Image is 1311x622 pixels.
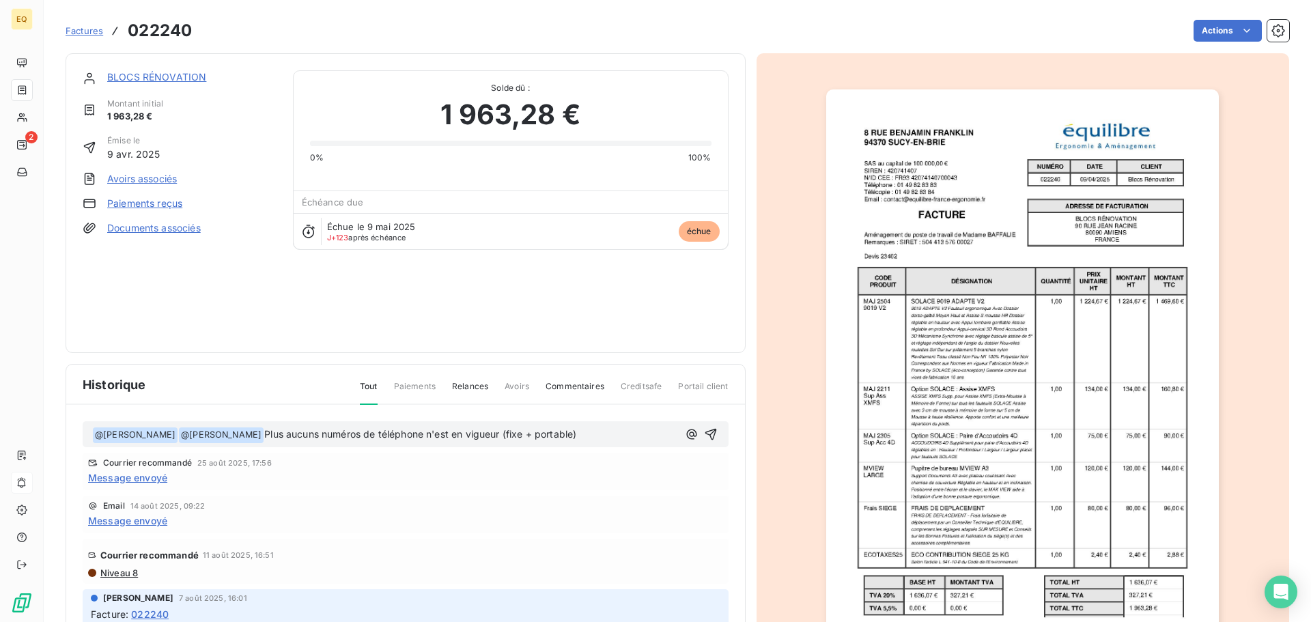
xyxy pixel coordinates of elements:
[310,152,324,164] span: 0%
[103,592,173,604] span: [PERSON_NAME]
[179,594,247,602] span: 7 août 2025, 16:01
[66,24,103,38] a: Factures
[91,607,128,621] span: Facture :
[128,18,192,43] h3: 022240
[310,82,711,94] span: Solde dû :
[107,172,177,186] a: Avoirs associés
[688,152,711,164] span: 100%
[621,380,662,404] span: Creditsafe
[11,8,33,30] div: EQ
[327,221,416,232] span: Échue le 9 mai 2025
[327,233,349,242] span: J+123
[107,71,206,83] a: BLOCS RÉNOVATION
[327,234,406,242] span: après échéance
[1194,20,1262,42] button: Actions
[203,551,274,559] span: 11 août 2025, 16:51
[197,459,272,467] span: 25 août 2025, 17:56
[25,131,38,143] span: 2
[83,376,146,394] span: Historique
[93,427,178,443] span: @ [PERSON_NAME]
[452,380,488,404] span: Relances
[107,135,160,147] span: Émise le
[440,94,580,135] span: 1 963,28 €
[107,110,163,124] span: 1 963,28 €
[100,550,199,561] span: Courrier recommandé
[66,25,103,36] span: Factures
[360,380,378,405] span: Tout
[678,380,728,404] span: Portail client
[107,221,201,235] a: Documents associés
[179,427,264,443] span: @ [PERSON_NAME]
[88,513,167,528] span: Message envoyé
[394,380,436,404] span: Paiements
[264,428,576,440] span: Plus aucuns numéros de téléphone n'est en vigueur (fixe + portable)
[99,567,138,578] span: Niveau 8
[131,607,169,621] span: 022240
[546,380,604,404] span: Commentaires
[302,197,364,208] span: Échéance due
[1265,576,1297,608] div: Open Intercom Messenger
[130,502,206,510] span: 14 août 2025, 09:22
[103,459,192,467] span: Courrier recommandé
[679,221,720,242] span: échue
[103,502,125,510] span: Email
[11,592,33,614] img: Logo LeanPay
[107,98,163,110] span: Montant initial
[88,470,167,485] span: Message envoyé
[505,380,529,404] span: Avoirs
[107,197,182,210] a: Paiements reçus
[107,147,160,161] span: 9 avr. 2025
